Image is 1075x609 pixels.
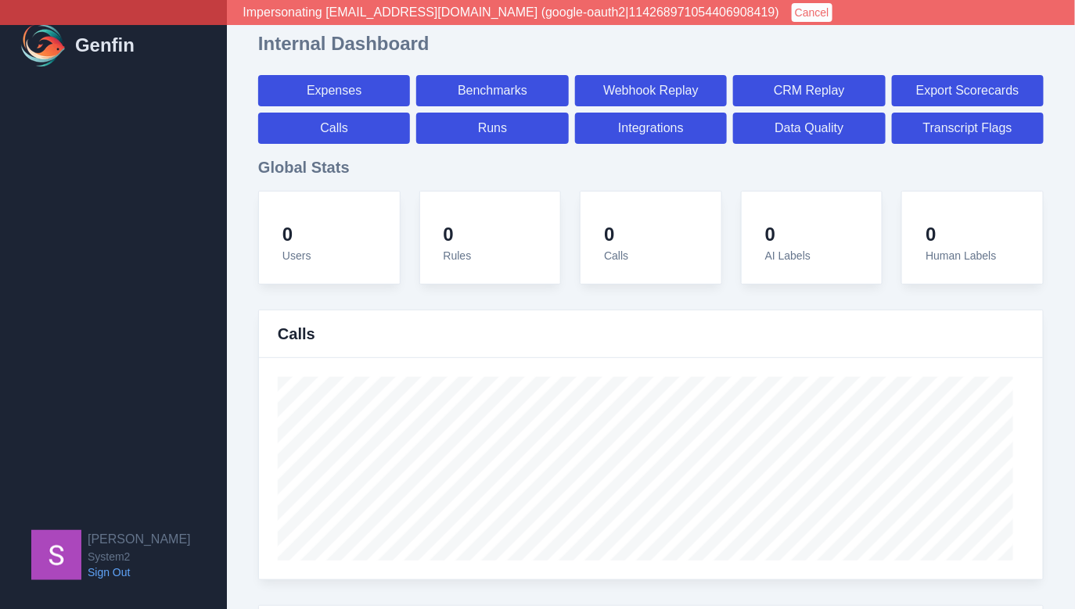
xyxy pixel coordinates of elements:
[604,249,628,262] span: Calls
[892,75,1044,106] a: Export Scorecards
[604,223,628,246] h4: 0
[31,530,81,580] img: Shane Wey
[765,249,811,262] span: AI Labels
[278,323,315,345] h3: Calls
[575,113,727,144] a: Integrations
[575,75,727,106] a: Webhook Replay
[88,564,191,580] a: Sign Out
[258,113,410,144] a: Calls
[88,549,191,564] span: System2
[765,223,811,246] h4: 0
[416,75,568,106] a: Benchmarks
[258,31,430,56] h1: Internal Dashboard
[88,530,191,549] h2: [PERSON_NAME]
[926,223,996,246] h4: 0
[733,113,885,144] a: Data Quality
[892,113,1044,144] a: Transcript Flags
[282,223,311,246] h4: 0
[444,223,472,246] h4: 0
[926,249,996,262] span: Human Labels
[282,249,311,262] span: Users
[792,3,832,22] button: Cancel
[75,33,135,58] h1: Genfin
[258,156,1044,178] h3: Global Stats
[444,249,472,262] span: Rules
[258,75,410,106] a: Expenses
[733,75,885,106] a: CRM Replay
[416,113,568,144] a: Runs
[19,20,69,70] img: Logo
